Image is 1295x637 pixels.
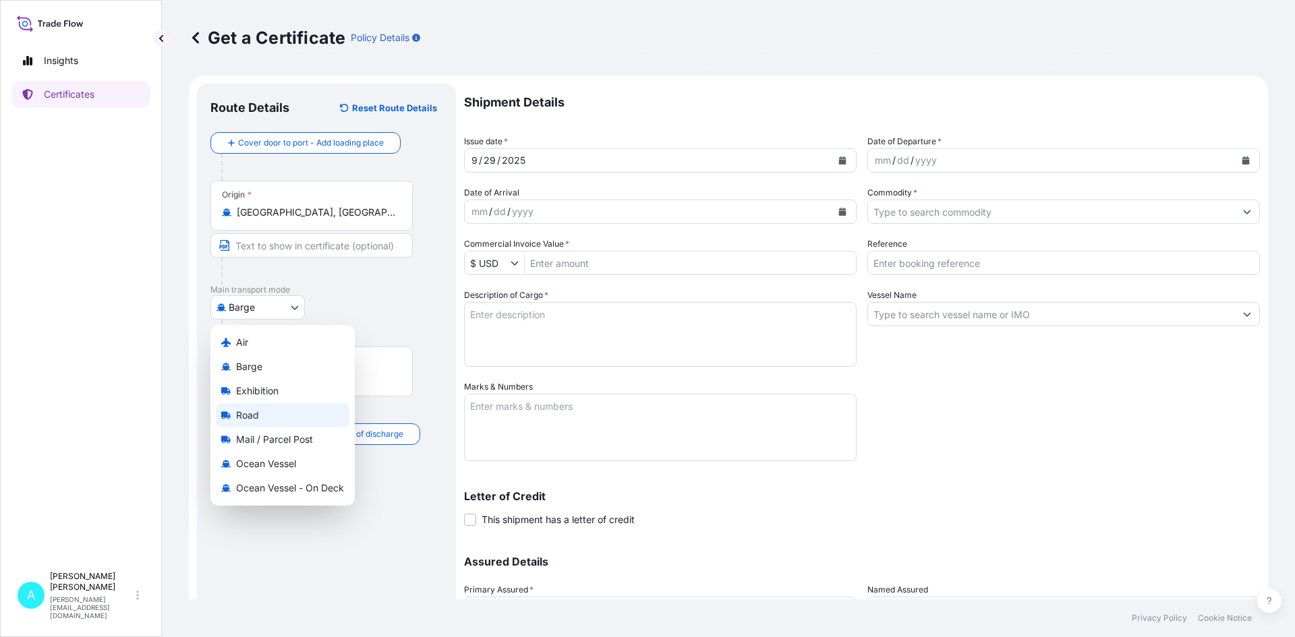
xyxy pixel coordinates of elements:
[236,433,313,446] span: Mail / Parcel Post
[351,31,409,44] p: Policy Details
[236,384,279,398] span: Exhibition
[236,408,259,422] span: Road
[236,360,262,373] span: Barge
[210,325,355,506] div: Select transport
[189,27,345,49] p: Get a Certificate
[236,481,344,495] span: Ocean Vessel - On Deck
[236,457,296,471] span: Ocean Vessel
[236,336,248,349] span: Air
